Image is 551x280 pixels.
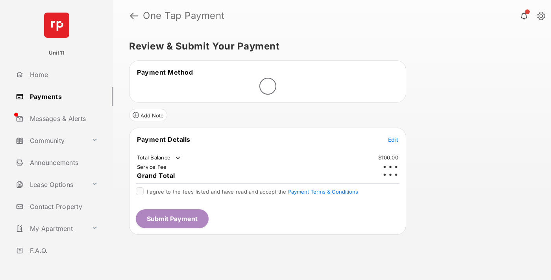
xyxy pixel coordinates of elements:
[44,13,69,38] img: svg+xml;base64,PHN2ZyB4bWxucz0iaHR0cDovL3d3dy53My5vcmcvMjAwMC9zdmciIHdpZHRoPSI2NCIgaGVpZ2h0PSI2NC...
[143,11,225,20] strong: One Tap Payment
[136,209,209,228] button: Submit Payment
[137,68,193,76] span: Payment Method
[13,131,89,150] a: Community
[288,188,358,195] button: I agree to the fees listed and have read and accept the
[137,154,182,162] td: Total Balance
[13,109,113,128] a: Messages & Alerts
[388,135,398,143] button: Edit
[137,163,167,170] td: Service Fee
[147,188,358,195] span: I agree to the fees listed and have read and accept the
[378,154,399,161] td: $100.00
[137,172,175,179] span: Grand Total
[129,109,167,121] button: Add Note
[13,241,113,260] a: F.A.Q.
[13,219,89,238] a: My Apartment
[388,136,398,143] span: Edit
[13,175,89,194] a: Lease Options
[13,87,113,106] a: Payments
[13,197,113,216] a: Contact Property
[13,65,113,84] a: Home
[49,49,65,57] p: Unit11
[13,153,113,172] a: Announcements
[129,42,529,51] h5: Review & Submit Your Payment
[137,135,190,143] span: Payment Details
